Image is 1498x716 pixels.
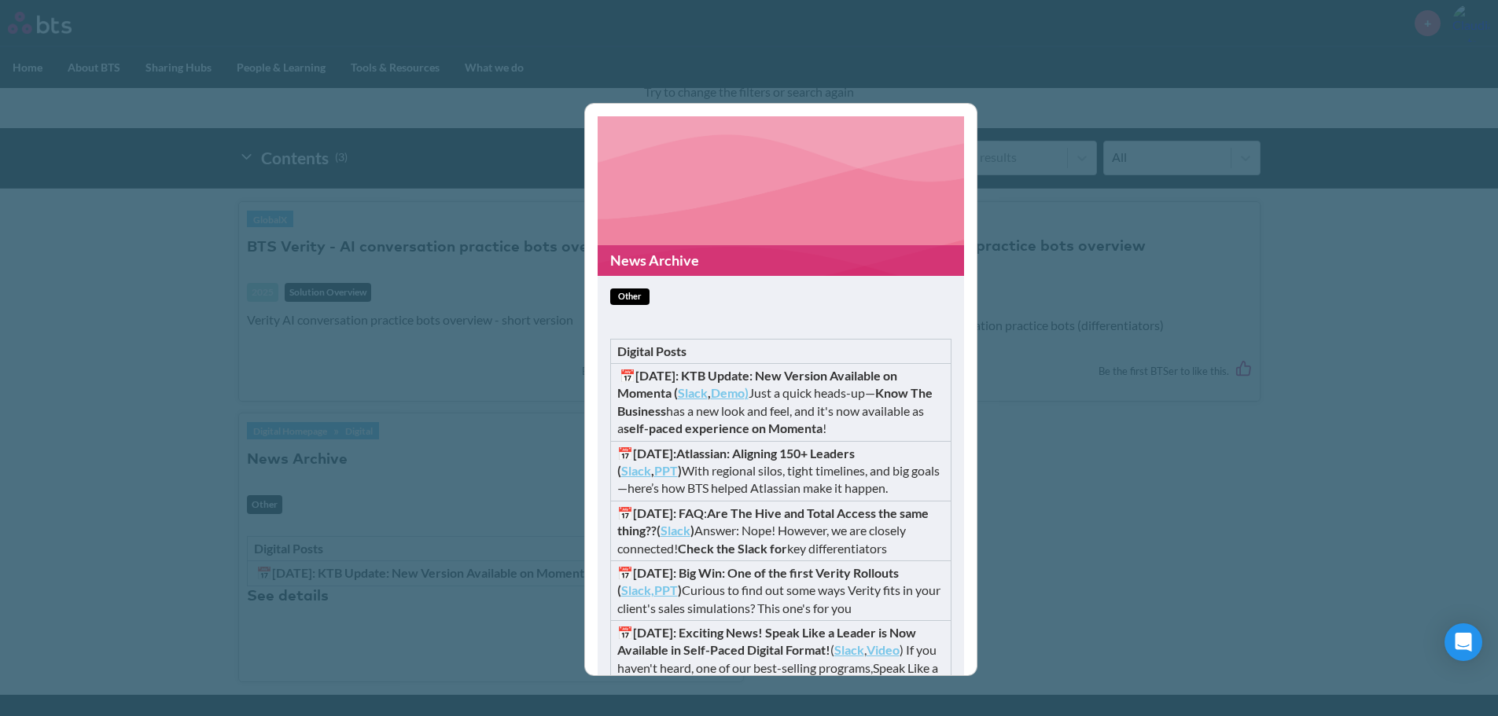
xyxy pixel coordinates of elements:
[678,541,787,556] strong: Check the Slack for
[661,523,690,538] a: Slack
[598,245,964,276] a: News Archive
[610,560,951,620] td: Curious to find out some ways Verity fits in your client's sales simulations? This one's for you
[610,621,951,699] td: ( , ) If you haven't heard, one of our best-selling programs, is now available in a self-paced di...
[617,505,929,538] strong: Are The Hive and Total Access the same thing??
[621,582,654,597] a: Slack,
[1445,623,1482,661] div: Open Intercom Messenger
[617,343,686,358] strong: Digital Posts
[617,625,916,657] strong: 📅[DATE]: Exciting News! Speak Like a Leader is Now Available in Self-Paced Digital Format!
[624,420,823,435] strong: self-paced experience on Momenta
[617,368,897,400] strong: 📅[DATE]: KTB Update: New Version Available on Momenta (
[610,441,951,501] td: With regional silos, tight timelines, and big goals—here’s how BTS helped Atlassian make it happen.
[610,363,951,441] td: Just a quick heads-up— has a new look and feel, and it's now available as a !
[711,385,745,400] strong: Demo
[610,288,650,305] span: other
[617,446,855,478] strong: 📅[DATE]:Atlassian: Aligning 150+ Leaders (
[678,582,682,597] strong: )
[617,565,899,597] strong: 📅[DATE]: Big Win: One of the first Verity Rollouts (
[708,385,711,400] strong: ,
[834,642,864,657] a: Slack
[617,505,704,520] strong: 📅[DATE]: FAQ
[651,463,654,478] strong: ,
[617,385,933,417] strong: Know The Business
[654,463,678,478] a: PPT
[678,385,708,400] a: Slack
[657,523,661,538] strong: (
[867,642,900,657] a: Video
[654,582,678,597] a: PPT
[711,385,749,400] a: Demo)
[678,463,682,478] strong: )
[610,501,951,560] td: : Answer: Nope! However, we are closely connected! key differentiators
[690,523,694,538] strong: )
[621,463,651,478] a: Slack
